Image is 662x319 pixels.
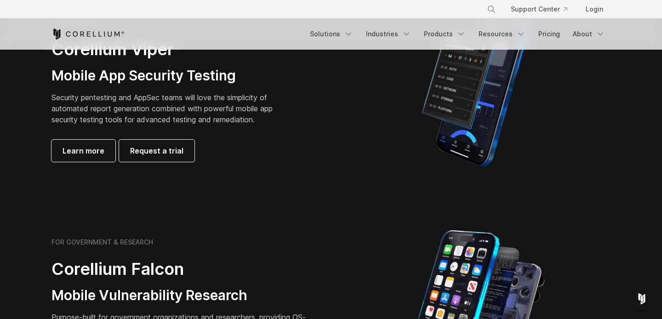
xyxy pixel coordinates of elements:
a: Resources [473,26,531,42]
a: Industries [360,26,417,42]
a: Learn more [51,140,115,162]
a: Login [578,1,611,17]
button: Search [483,1,500,17]
a: About [567,26,611,42]
h6: FOR GOVERNMENT & RESEARCH [51,238,153,246]
div: Open Intercom Messenger [631,288,653,310]
a: Request a trial [119,140,194,162]
span: Request a trial [130,145,183,156]
span: Learn more [63,145,104,156]
a: Pricing [533,26,565,42]
a: Support Center [503,1,575,17]
img: Corellium MATRIX automated report on iPhone showing app vulnerability test results across securit... [406,10,545,171]
h3: Mobile App Security Testing [51,67,287,85]
div: Navigation Menu [304,26,611,42]
h3: Mobile Vulnerability Research [51,287,309,304]
h2: Corellium Falcon [51,259,309,279]
a: Solutions [304,26,359,42]
p: Security pentesting and AppSec teams will love the simplicity of automated report generation comb... [51,92,287,125]
a: Corellium Home [51,28,125,40]
a: Products [418,26,471,42]
div: Navigation Menu [476,1,611,17]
